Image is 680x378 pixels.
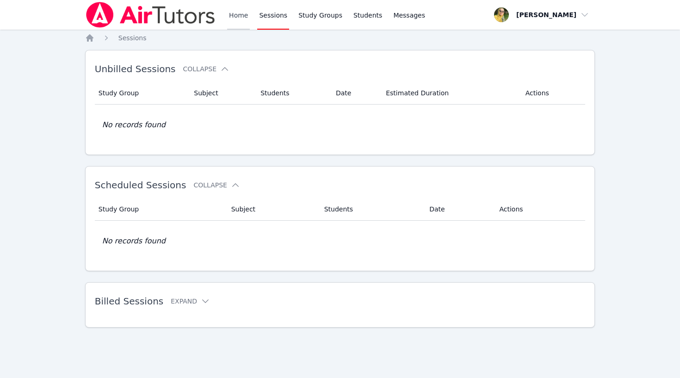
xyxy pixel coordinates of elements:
td: No records found [95,221,586,261]
span: Billed Sessions [95,296,163,307]
th: Students [255,82,330,105]
span: Unbilled Sessions [95,63,176,74]
th: Date [330,82,380,105]
th: Actions [494,198,585,221]
th: Study Group [95,82,189,105]
th: Subject [226,198,319,221]
span: Messages [393,11,425,20]
th: Date [424,198,494,221]
a: Sessions [118,33,147,43]
th: Actions [520,82,586,105]
th: Estimated Duration [380,82,519,105]
span: Scheduled Sessions [95,180,186,191]
th: Subject [188,82,255,105]
td: No records found [95,105,586,145]
th: Study Group [95,198,226,221]
button: Collapse [193,180,240,190]
nav: Breadcrumb [85,33,595,43]
th: Students [319,198,424,221]
img: Air Tutors [85,2,216,28]
span: Sessions [118,34,147,42]
button: Collapse [183,64,229,74]
button: Expand [171,297,210,306]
